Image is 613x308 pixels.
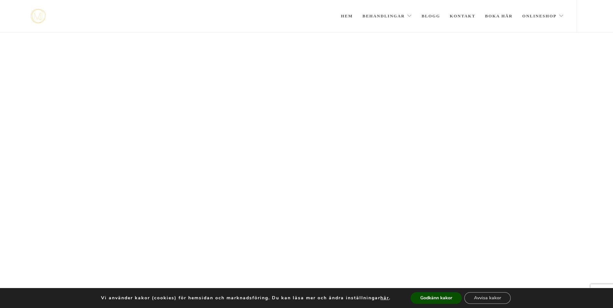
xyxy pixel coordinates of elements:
button: Avvisa kakor [464,292,511,304]
button: här [380,295,389,301]
p: Vi använder kakor (cookies) för hemsidan och marknadsföring. Du kan läsa mer och ändra inställnin... [101,295,391,301]
img: mjstudio [31,9,46,23]
a: mjstudio mjstudio mjstudio [31,9,46,23]
button: Godkänn kakor [411,292,462,304]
